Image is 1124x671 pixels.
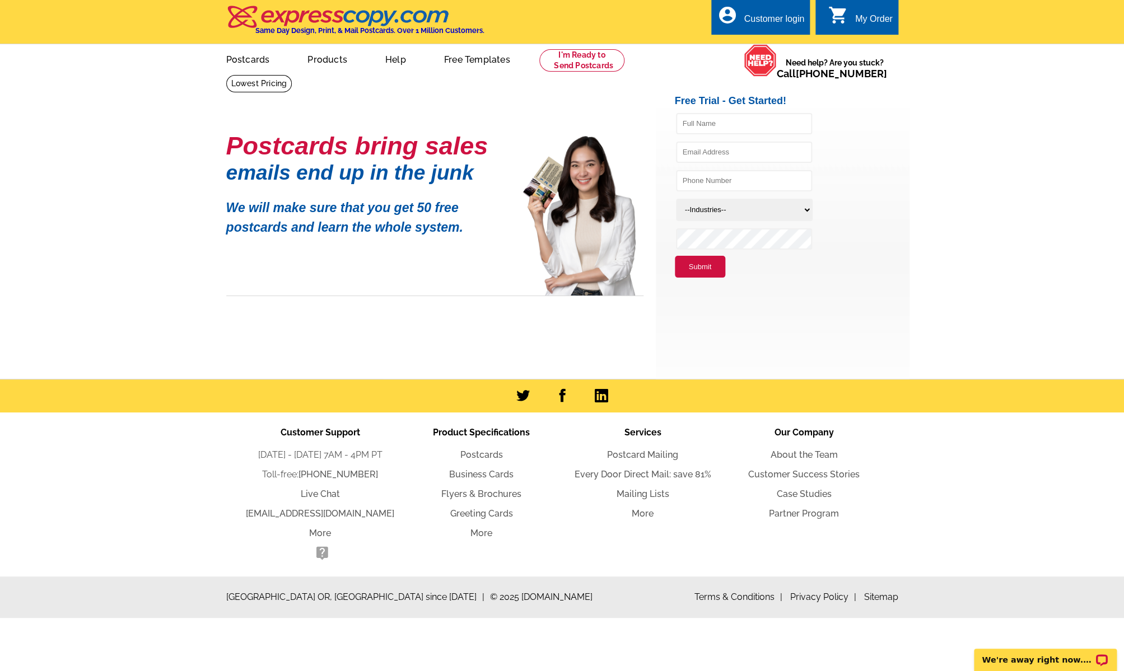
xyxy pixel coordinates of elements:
[470,528,492,538] a: More
[226,167,506,179] h1: emails end up in the junk
[777,68,887,79] span: Call
[460,449,503,460] a: Postcards
[433,427,530,438] span: Product Specifications
[450,508,513,519] a: Greeting Cards
[226,190,506,237] p: We will make sure that you get 50 free postcards and learn the whole system.
[855,14,893,30] div: My Order
[426,45,528,72] a: Free Templates
[208,45,288,72] a: Postcards
[796,68,887,79] a: [PHONE_NUMBER]
[777,57,893,79] span: Need help? Are you stuck?
[255,26,484,35] h4: Same Day Design, Print, & Mail Postcards. Over 1 Million Customers.
[490,590,593,604] span: © 2025 [DOMAIN_NAME]
[632,508,654,519] a: More
[607,449,678,460] a: Postcard Mailing
[290,45,365,72] a: Products
[301,489,340,499] a: Live Chat
[676,113,812,134] input: Full Name
[777,489,832,499] a: Case Studies
[748,469,860,480] a: Customer Success Stories
[299,469,378,480] a: [PHONE_NUMBER]
[575,469,711,480] a: Every Door Direct Mail: save 81%
[744,14,804,30] div: Customer login
[828,5,848,25] i: shopping_cart
[367,45,424,72] a: Help
[769,508,839,519] a: Partner Program
[676,170,812,191] input: Phone Number
[281,427,360,438] span: Customer Support
[624,427,661,438] span: Services
[771,449,838,460] a: About the Team
[967,636,1124,671] iframe: LiveChat chat widget
[717,5,737,25] i: account_circle
[717,12,804,26] a: account_circle Customer login
[226,590,484,604] span: [GEOGRAPHIC_DATA] OR, [GEOGRAPHIC_DATA] since [DATE]
[240,468,401,481] li: Toll-free:
[790,592,856,602] a: Privacy Policy
[744,44,777,77] img: help
[828,12,893,26] a: shopping_cart My Order
[675,95,910,107] h2: Free Trial - Get Started!
[864,592,898,602] a: Sitemap
[246,508,394,519] a: [EMAIL_ADDRESS][DOMAIN_NAME]
[676,142,812,163] input: Email Address
[694,592,782,602] a: Terms & Conditions
[226,136,506,156] h1: Postcards bring sales
[675,256,725,278] button: Submit
[775,427,834,438] span: Our Company
[449,469,514,480] a: Business Cards
[240,448,401,462] li: [DATE] - [DATE] 7AM - 4PM PT
[617,489,669,499] a: Mailing Lists
[441,489,521,499] a: Flyers & Brochures
[309,528,331,538] a: More
[226,13,484,35] a: Same Day Design, Print, & Mail Postcards. Over 1 Million Customers.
